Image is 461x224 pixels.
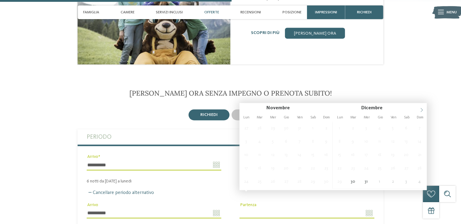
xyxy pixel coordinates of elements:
[239,116,253,119] span: Lun
[279,148,293,162] span: Novembre 13, 2025
[200,113,218,117] span: richiedi
[239,148,253,162] span: Novembre 10, 2025
[413,148,426,162] span: Dicembre 21, 2025
[413,116,427,119] span: Dom
[386,148,399,162] span: Dicembre 19, 2025
[266,116,280,119] span: Mer
[306,122,319,135] span: Novembre 1, 2025
[315,10,337,15] span: Impressioni
[373,175,386,188] span: Gennaio 1, 2026
[293,162,306,175] span: Novembre 21, 2025
[359,135,373,148] span: Dicembre 10, 2025
[306,148,319,162] span: Novembre 15, 2025
[129,89,332,97] span: [PERSON_NAME] ora senza impegno o prenota subito!
[361,106,382,110] span: Dicembre
[306,135,319,148] span: Novembre 8, 2025
[333,122,346,135] span: Dicembre 1, 2025
[399,122,413,135] span: Dicembre 6, 2025
[253,122,266,135] span: Ottobre 28, 2025
[386,135,399,148] span: Dicembre 12, 2025
[373,116,387,119] span: Gio
[359,122,373,135] span: Dicembre 3, 2025
[293,175,306,188] span: Novembre 28, 2025
[282,10,302,15] span: Posizione
[333,148,346,162] span: Dicembre 15, 2025
[346,162,359,175] span: Dicembre 23, 2025
[279,135,293,148] span: Novembre 6, 2025
[279,122,293,135] span: Ottobre 30, 2025
[359,175,373,188] span: Dicembre 31, 2025
[357,10,372,15] span: richiedi
[399,135,413,148] span: Dicembre 13, 2025
[413,162,426,175] span: Dicembre 28, 2025
[399,175,413,188] span: Gennaio 3, 2026
[400,116,413,119] span: Sab
[386,162,399,175] span: Dicembre 26, 2025
[306,116,320,119] span: Sab
[319,122,333,135] span: Novembre 2, 2025
[319,162,333,175] span: Novembre 23, 2025
[87,129,374,144] label: Periodo
[279,175,293,188] span: Novembre 27, 2025
[251,31,279,35] a: Scopri di più
[290,105,308,110] input: Year
[239,162,253,175] span: Novembre 17, 2025
[87,190,154,195] label: Cancellare periodo alternativo
[387,116,400,119] span: Ven
[373,122,386,135] span: Dicembre 4, 2025
[266,106,290,110] span: Novembre
[399,162,413,175] span: Dicembre 27, 2025
[253,135,266,148] span: Novembre 4, 2025
[239,122,253,135] span: Ottobre 27, 2025
[280,116,293,119] span: Gio
[293,122,306,135] span: Ottobre 31, 2025
[156,10,183,15] span: Servizi inclusi
[204,10,219,15] span: Offerte
[293,148,306,162] span: Novembre 14, 2025
[319,175,333,188] span: Novembre 30, 2025
[333,116,346,119] span: Lun
[413,135,426,148] span: Dicembre 14, 2025
[413,122,426,135] span: Dicembre 7, 2025
[373,148,386,162] span: Dicembre 18, 2025
[253,116,266,119] span: Mar
[386,122,399,135] span: Dicembre 5, 2025
[306,162,319,175] span: Novembre 22, 2025
[373,162,386,175] span: Dicembre 25, 2025
[333,162,346,175] span: Dicembre 22, 2025
[333,135,346,148] span: Dicembre 8, 2025
[253,148,266,162] span: Novembre 11, 2025
[239,175,253,188] span: Novembre 24, 2025
[266,135,279,148] span: Novembre 5, 2025
[346,122,359,135] span: Dicembre 2, 2025
[346,148,359,162] span: Dicembre 16, 2025
[253,175,266,188] span: Novembre 25, 2025
[306,175,319,188] span: Novembre 29, 2025
[382,105,400,110] input: Year
[285,28,345,39] a: [PERSON_NAME] ora
[359,162,373,175] span: Dicembre 24, 2025
[266,122,279,135] span: Ottobre 29, 2025
[293,116,306,119] span: Ven
[293,135,306,148] span: Novembre 7, 2025
[373,135,386,148] span: Dicembre 11, 2025
[253,162,266,175] span: Novembre 18, 2025
[360,116,373,119] span: Mer
[386,175,399,188] span: Gennaio 2, 2026
[399,148,413,162] span: Dicembre 20, 2025
[266,148,279,162] span: Novembre 12, 2025
[279,162,293,175] span: Novembre 20, 2025
[346,135,359,148] span: Dicembre 9, 2025
[413,175,426,188] span: Gennaio 4, 2026
[266,162,279,175] span: Novembre 19, 2025
[346,175,359,188] span: Dicembre 30, 2025
[359,148,373,162] span: Dicembre 17, 2025
[239,135,253,148] span: Novembre 3, 2025
[333,175,346,188] span: Dicembre 29, 2025
[319,148,333,162] span: Novembre 16, 2025
[83,10,99,15] span: Famiglia
[266,175,279,188] span: Novembre 26, 2025
[347,116,360,119] span: Mar
[320,116,333,119] span: Dom
[78,179,383,184] div: 6 notti da [DATE] a lunedì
